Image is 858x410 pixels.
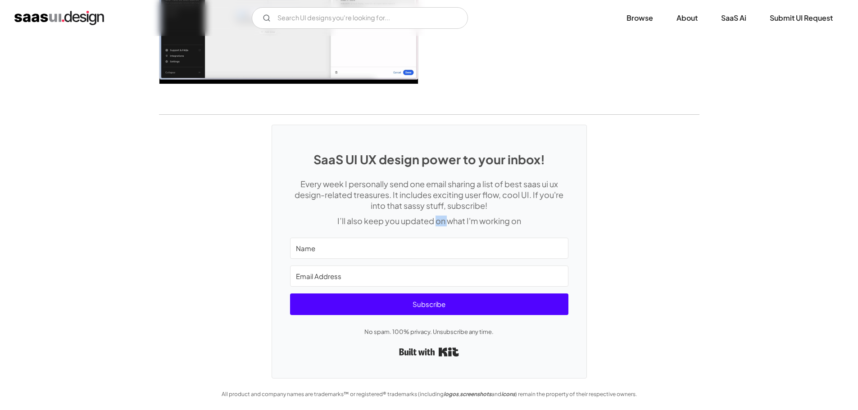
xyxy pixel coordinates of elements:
[759,8,844,28] a: Submit UI Request
[444,391,459,397] em: logos
[218,389,641,400] div: All product and company names are trademarks™ or registered® trademarks (including , and ) remain...
[666,8,708,28] a: About
[290,238,568,259] input: Name
[399,344,459,360] a: Built with Kit
[252,7,468,29] form: Email Form
[616,8,664,28] a: Browse
[290,266,568,287] input: Email Address
[501,391,515,397] em: icons
[290,179,568,211] p: Every week I personally send one email sharing a list of best saas ui ux design-related treasures...
[290,326,568,337] p: No spam. 100% privacy. Unsubscribe any time.
[290,216,568,226] p: I’ll also keep you updated on what I'm working on
[710,8,757,28] a: SaaS Ai
[290,152,568,167] h1: SaaS UI UX design power to your inbox!
[14,11,104,25] a: home
[252,7,468,29] input: Search UI designs you're looking for...
[290,293,568,315] button: Subscribe
[460,391,491,397] em: screenshots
